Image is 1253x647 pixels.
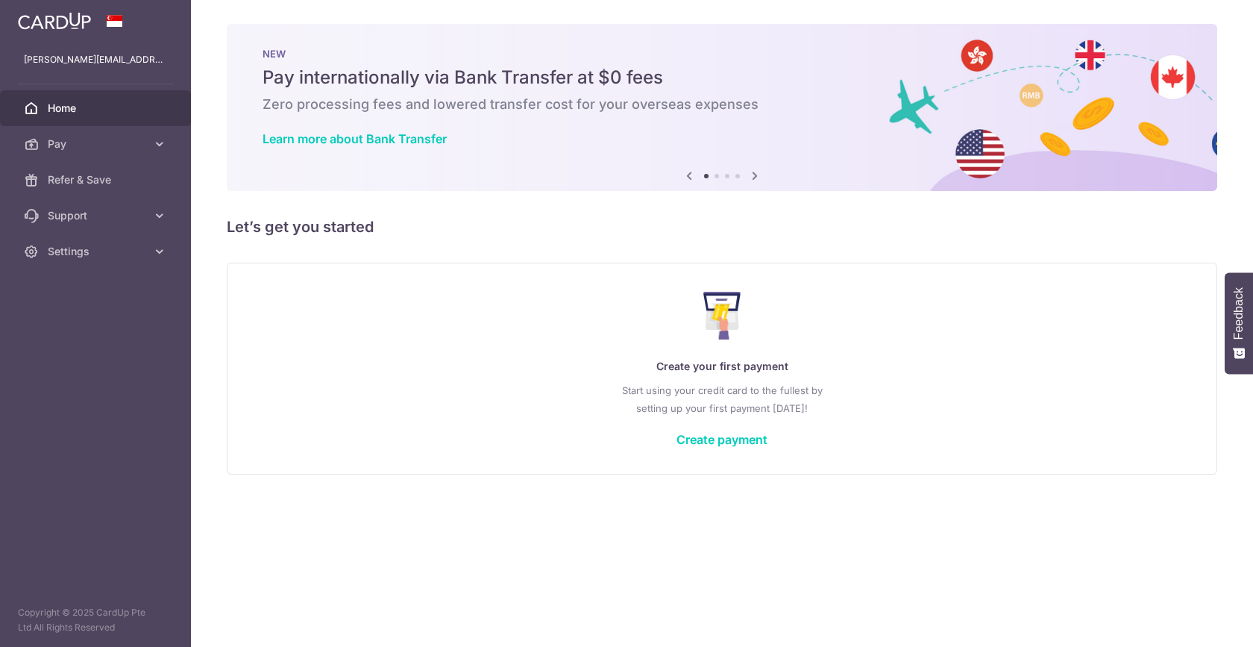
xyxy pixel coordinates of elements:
[263,66,1181,90] h5: Pay internationally via Bank Transfer at $0 fees
[257,357,1187,375] p: Create your first payment
[676,432,767,447] a: Create payment
[48,172,146,187] span: Refer & Save
[703,292,741,340] img: Make Payment
[1232,287,1246,340] span: Feedback
[263,131,447,146] a: Learn more about Bank Transfer
[257,381,1187,417] p: Start using your credit card to the fullest by setting up your first payment [DATE]!
[227,215,1217,239] h5: Let’s get you started
[48,137,146,151] span: Pay
[263,48,1181,60] p: NEW
[263,96,1181,113] h6: Zero processing fees and lowered transfer cost for your overseas expenses
[48,208,146,223] span: Support
[1225,272,1253,374] button: Feedback - Show survey
[24,52,167,67] p: [PERSON_NAME][EMAIL_ADDRESS][DOMAIN_NAME]
[18,12,91,30] img: CardUp
[227,24,1217,191] img: Bank transfer banner
[48,244,146,259] span: Settings
[48,101,146,116] span: Home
